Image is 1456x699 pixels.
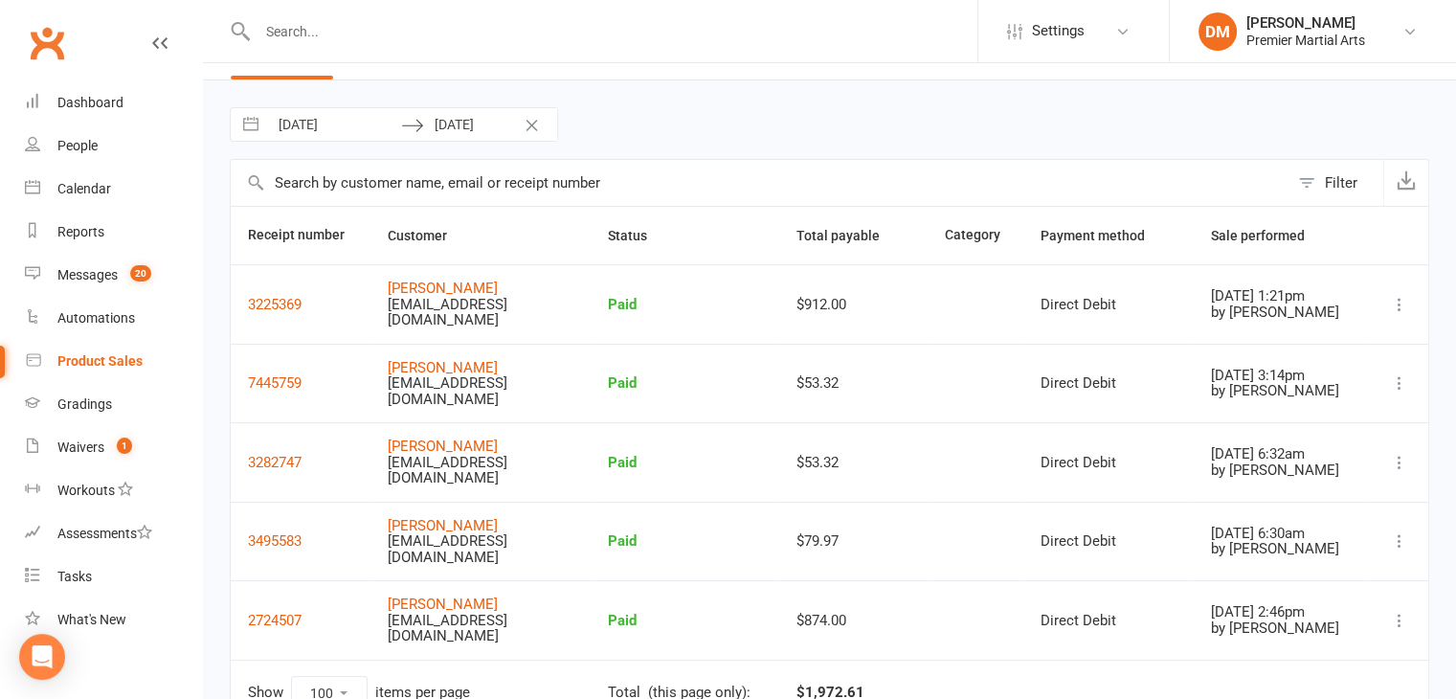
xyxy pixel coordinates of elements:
[796,455,910,471] div: $53.32
[248,293,302,316] button: 3225369
[388,596,498,613] a: [PERSON_NAME]
[57,95,123,110] div: Dashboard
[515,106,549,143] button: Clear Dates
[608,224,668,247] button: Status
[388,228,468,243] span: Customer
[25,512,202,555] a: Assessments
[57,440,104,455] div: Waivers
[424,108,557,141] input: To
[130,265,151,282] span: 20
[25,555,202,598] a: Tasks
[1032,10,1085,53] span: Settings
[57,310,135,326] div: Automations
[1211,288,1350,304] div: [DATE] 1:21pm
[23,19,71,67] a: Clubworx
[608,455,762,471] div: Paid
[796,533,910,550] div: $79.97
[25,383,202,426] a: Gradings
[25,426,202,469] a: Waivers 1
[608,533,762,550] div: Paid
[19,634,65,680] div: Open Intercom Messenger
[231,160,1288,206] input: Search by customer name, email or receipt number
[608,297,762,313] div: Paid
[388,375,560,407] div: [EMAIL_ADDRESS][DOMAIN_NAME]
[25,81,202,124] a: Dashboard
[117,438,132,454] span: 1
[1211,526,1350,542] div: [DATE] 6:30am
[608,613,762,629] div: Paid
[248,609,302,632] button: 2724507
[57,526,152,541] div: Assessments
[25,168,202,211] a: Calendar
[1211,541,1350,557] div: by [PERSON_NAME]
[1041,228,1166,243] span: Payment method
[608,228,668,243] span: Status
[25,124,202,168] a: People
[1211,304,1350,321] div: by [PERSON_NAME]
[57,224,104,239] div: Reports
[25,211,202,254] a: Reports
[57,138,98,153] div: People
[1211,620,1350,637] div: by [PERSON_NAME]
[1211,604,1350,620] div: [DATE] 2:46pm
[248,372,302,395] button: 7445759
[1041,533,1176,550] div: Direct Debit
[268,108,401,141] input: From
[1211,224,1326,247] button: Sale performed
[248,451,302,474] button: 3282747
[388,533,560,565] div: [EMAIL_ADDRESS][DOMAIN_NAME]
[57,181,111,196] div: Calendar
[252,18,977,45] input: Search...
[1211,462,1350,479] div: by [PERSON_NAME]
[1041,297,1176,313] div: Direct Debit
[388,613,560,644] div: [EMAIL_ADDRESS][DOMAIN_NAME]
[796,613,910,629] div: $874.00
[388,455,560,486] div: [EMAIL_ADDRESS][DOMAIN_NAME]
[1041,613,1176,629] div: Direct Debit
[25,469,202,512] a: Workouts
[57,569,92,584] div: Tasks
[25,340,202,383] a: Product Sales
[57,483,115,498] div: Workouts
[1041,455,1176,471] div: Direct Debit
[1211,383,1350,399] div: by [PERSON_NAME]
[57,353,143,369] div: Product Sales
[248,530,302,552] button: 3495583
[1041,375,1176,392] div: Direct Debit
[796,228,901,243] span: Total payable
[231,207,370,264] th: Receipt number
[388,297,560,328] div: [EMAIL_ADDRESS][DOMAIN_NAME]
[57,612,126,627] div: What's New
[388,359,498,376] a: [PERSON_NAME]
[608,375,762,392] div: Paid
[25,598,202,642] a: What's New
[1041,224,1166,247] button: Payment method
[57,396,112,412] div: Gradings
[796,375,910,392] div: $53.32
[25,254,202,297] a: Messages 20
[796,297,910,313] div: $912.00
[388,280,498,297] a: [PERSON_NAME]
[1246,14,1365,32] div: [PERSON_NAME]
[388,224,468,247] button: Customer
[796,224,901,247] button: Total payable
[25,297,202,340] a: Automations
[388,517,498,534] a: [PERSON_NAME]
[57,267,118,282] div: Messages
[1198,12,1237,51] div: DM
[1325,171,1357,194] div: Filter
[1211,368,1350,384] div: [DATE] 3:14pm
[388,438,498,455] a: [PERSON_NAME]
[928,207,1023,264] th: Category
[1211,228,1326,243] span: Sale performed
[1288,160,1383,206] button: Filter
[234,108,268,141] button: Interact with the calendar and add the check-in date for your trip.
[1246,32,1365,49] div: Premier Martial Arts
[1211,446,1350,462] div: [DATE] 6:32am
